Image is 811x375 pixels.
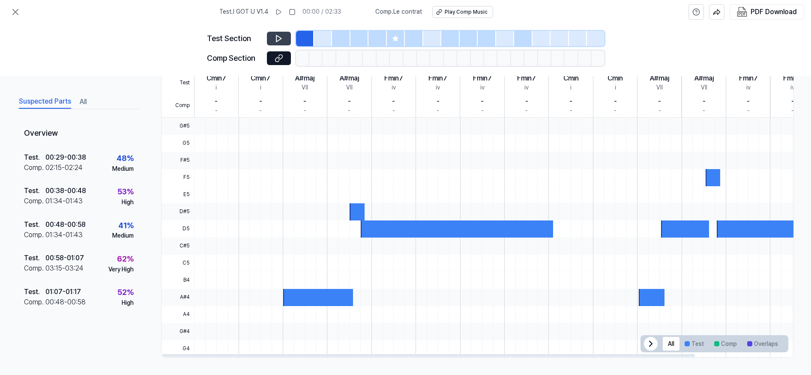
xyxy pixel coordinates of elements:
[303,96,306,107] div: -
[746,83,751,92] div: iv
[112,164,134,173] div: Medium
[207,52,262,65] div: Comp Section
[24,229,45,240] div: Comp .
[45,219,86,229] div: 00:48 - 00:58
[340,73,359,83] div: A#maj
[384,73,403,83] div: Fmin7
[19,95,71,109] button: Suspected Parts
[112,232,134,240] div: Medium
[348,107,350,115] div: -
[295,73,314,83] div: A#maj
[790,83,795,92] div: iv
[45,263,84,274] div: 03:15 - 03:24
[348,96,351,107] div: -
[742,337,783,351] button: Overlaps
[207,33,262,45] div: Test Section
[658,107,661,115] div: -
[24,253,45,263] div: Test .
[259,96,262,107] div: -
[737,7,747,17] img: PDF Download
[17,121,141,146] div: Overview
[162,203,194,220] span: D#5
[162,152,194,169] span: F#5
[524,83,529,92] div: iv
[783,73,802,83] div: Fmin7
[215,96,218,107] div: -
[428,73,447,83] div: Fmin7
[24,263,45,274] div: Comp .
[162,323,194,340] span: G#4
[302,8,341,16] div: 00:00 / 02:33
[162,71,194,95] span: Test
[481,96,484,107] div: -
[24,196,45,206] div: Comp .
[569,96,572,107] div: -
[392,107,395,115] div: -
[713,8,721,16] img: share
[24,152,45,163] div: Test .
[162,306,194,323] span: A4
[747,96,750,107] div: -
[215,83,217,92] div: i
[658,96,661,107] div: -
[219,8,268,16] span: Test . I GOT U V1.4
[392,83,396,92] div: iv
[525,107,528,115] div: -
[445,9,488,16] div: Play Comp Music
[656,83,663,92] div: VII
[24,219,45,229] div: Test .
[162,220,194,238] span: D5
[162,272,194,289] span: B4
[162,289,194,306] span: A#4
[709,337,742,351] button: Comp
[751,6,797,18] div: PDF Download
[701,83,707,92] div: VII
[162,94,194,117] span: Comp
[122,198,134,207] div: High
[206,73,226,83] div: Cmin7
[117,253,134,265] div: 62 %
[162,118,194,135] span: G#5
[570,107,572,115] div: -
[791,96,794,107] div: -
[614,107,616,115] div: -
[650,73,669,83] div: A#maj
[117,186,134,198] div: 53 %
[162,255,194,272] span: C5
[251,73,270,83] div: Cmin7
[739,73,758,83] div: Fmin7
[80,95,87,109] button: All
[432,6,493,18] button: Play Comp Music
[525,96,528,107] div: -
[24,286,45,297] div: Test .
[117,320,134,332] div: 42 %
[703,96,706,107] div: -
[260,83,261,92] div: i
[45,163,83,173] div: 02:15 - 02:24
[663,337,679,351] button: All
[517,73,536,83] div: Fmin7
[679,337,709,351] button: Test
[747,107,750,115] div: -
[694,73,714,83] div: A#maj
[162,340,194,357] span: G4
[437,96,440,107] div: -
[563,73,579,83] div: Cmin
[45,320,83,330] div: 01:26 - 01:36
[436,83,440,92] div: iv
[570,83,572,92] div: i
[259,107,262,115] div: -
[392,96,395,107] div: -
[45,229,83,240] div: 01:34 - 01:43
[24,320,45,330] div: Test .
[304,107,306,115] div: -
[437,107,439,115] div: -
[608,73,623,83] div: Cmin
[24,186,45,196] div: Test .
[473,73,492,83] div: Fmin7
[735,5,799,19] button: PDF Download
[791,107,794,115] div: -
[24,163,45,173] div: Comp .
[45,152,86,163] div: 00:29 - 00:38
